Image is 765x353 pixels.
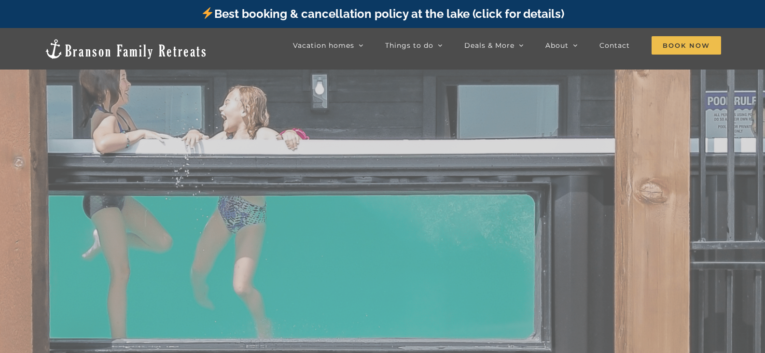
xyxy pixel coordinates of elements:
a: Best booking & cancellation policy at the lake (click for details) [201,7,564,21]
a: About [545,36,578,55]
span: Contact [599,42,630,49]
a: Things to do [385,36,443,55]
a: Deals & More [464,36,524,55]
a: Vacation homes [293,36,363,55]
img: Branson Family Retreats Logo [44,38,208,60]
span: Things to do [385,42,433,49]
b: BOOK YOUR RETREAT [254,190,511,272]
a: Contact [599,36,630,55]
img: ⚡️ [202,7,213,19]
span: Vacation homes [293,42,354,49]
a: Book Now [652,36,721,55]
span: Deals & More [464,42,515,49]
span: About [545,42,569,49]
nav: Main Menu [293,36,721,55]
